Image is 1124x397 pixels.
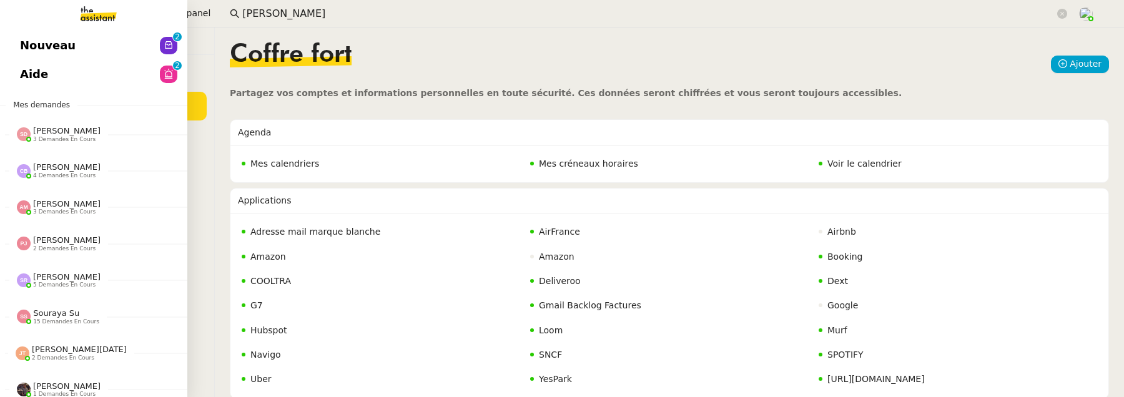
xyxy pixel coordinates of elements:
span: SNCF [539,350,562,360]
img: 2af2e8ed-4e7a-4339-b054-92d163d57814 [17,383,31,396]
span: [PERSON_NAME] [33,235,101,245]
span: Google [827,300,858,310]
span: 3 demandes en cours [33,136,96,143]
span: Amazon [539,252,574,262]
img: svg [17,127,31,141]
span: [PERSON_NAME][DATE] [32,345,127,354]
span: Ajouter [1070,57,1102,71]
span: G7 [250,300,263,310]
span: Coffre fort [230,42,352,67]
img: svg [17,164,31,178]
span: Murf [827,325,847,335]
span: Mes calendriers [250,159,319,169]
span: Agenda [238,127,271,137]
nz-badge-sup: 2 [173,61,182,70]
span: YesPark [539,374,572,384]
span: 5 demandes en cours [33,282,96,288]
span: 15 demandes en cours [33,318,99,325]
span: Applications [238,195,292,205]
span: Adresse mail marque blanche [250,227,380,237]
span: [PERSON_NAME] [33,199,101,208]
span: Nouveau [20,36,76,55]
input: Rechercher [242,6,1055,22]
nz-badge-sup: 2 [173,32,182,41]
img: svg [17,310,31,323]
span: Uber [250,374,272,384]
span: Navigo [250,350,281,360]
span: Hubspot [250,325,287,335]
span: Voir le calendrier [827,159,902,169]
img: svg [17,237,31,250]
span: [PERSON_NAME] [33,162,101,172]
img: svg [17,200,31,214]
img: users%2FoFdbodQ3TgNoWt9kP3GXAs5oaCq1%2Favatar%2Fprofile-pic.png [1079,7,1093,21]
span: COOLTRA [250,276,291,286]
span: Loom [539,325,563,335]
span: Deliveroo [539,276,581,286]
span: Airbnb [827,227,856,237]
span: Dext [827,276,848,286]
span: Partagez vos comptes et informations personnelles en toute sécurité. Ces données seront chiffrées... [230,88,902,98]
button: Ajouter [1051,56,1109,73]
span: [PERSON_NAME] [33,272,101,282]
span: [PERSON_NAME] [33,126,101,135]
img: svg [17,273,31,287]
img: svg [16,346,29,360]
span: SPOTIFY [827,350,864,360]
span: 3 demandes en cours [33,208,96,215]
span: Gmail Backlog Factures [539,300,641,310]
span: 2 demandes en cours [33,245,96,252]
p: 2 [175,61,180,72]
span: Mes créneaux horaires [539,159,638,169]
p: 2 [175,32,180,44]
span: [URL][DOMAIN_NAME] [827,374,925,384]
span: 4 demandes en cours [33,172,96,179]
span: [PERSON_NAME] [33,381,101,391]
span: Booking [827,252,863,262]
span: Amazon [250,252,286,262]
span: Souraya Su [33,308,79,318]
span: AirFrance [539,227,580,237]
span: 2 demandes en cours [32,355,94,361]
span: Mes demandes [6,99,77,111]
span: Aide [20,65,48,84]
